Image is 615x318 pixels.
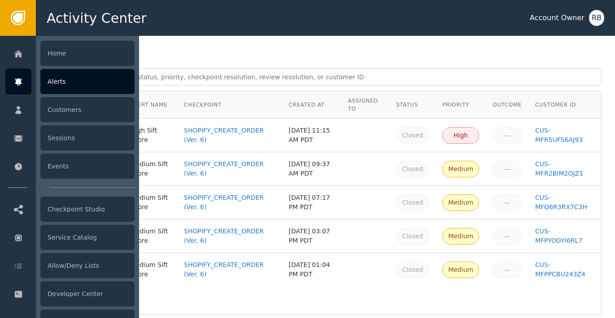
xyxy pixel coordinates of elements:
[5,153,135,179] a: Events
[40,97,135,122] div: Customers
[40,41,135,66] div: Home
[184,159,275,178] a: SHOPIFY_CREATE_ORDER (Ver. 6)
[535,101,594,109] div: Customer ID
[498,164,516,174] div: —
[5,69,135,95] a: Alerts
[402,232,423,241] div: Closed
[448,232,473,241] div: Medium
[282,119,341,152] td: [DATE] 11:15 AM PDT
[184,101,275,109] div: Checkpoint
[40,197,135,222] div: Checkpoint Studio
[131,101,170,109] div: Alert Name
[282,186,341,219] td: [DATE] 07:17 PM PDT
[40,154,135,179] div: Events
[5,40,135,66] a: Home
[282,253,341,286] td: [DATE] 01:04 PM PDT
[289,101,335,109] div: Created At
[535,193,594,212] a: CUS-MFQ6R3RX7C3H
[131,159,170,178] div: Medium Sift Score
[493,101,522,109] div: Outcome
[5,196,135,222] a: Checkpoint Studio
[40,225,135,250] div: Service Catalog
[40,69,135,94] div: Alerts
[131,260,170,279] div: Medium Sift Score
[40,253,135,278] div: Allow/Deny Lists
[40,281,135,306] div: Developer Center
[47,8,147,28] span: Activity Center
[535,227,594,245] a: CUS-MFPYOGYI6RL7
[535,159,594,178] a: CUS-MFR2BIM2OJZ1
[442,101,479,109] div: Priority
[402,131,423,140] div: Closed
[402,265,423,275] div: Closed
[348,97,383,113] div: Assigned To
[448,198,473,207] div: Medium
[131,193,170,212] div: Medium Sift Score
[49,69,602,86] input: Search by alert ID, agent, status, priority, checkpoint resolution, review resolution, or custome...
[5,281,135,307] a: Developer Center
[396,101,429,109] div: Status
[402,198,423,207] div: Closed
[282,152,341,186] td: [DATE] 09:37 AM PDT
[498,131,516,140] div: —
[40,125,135,150] div: Sessions
[498,198,516,207] div: —
[184,193,275,212] a: SHOPIFY_CREATE_ORDER (Ver. 6)
[535,126,594,145] a: CUS-MFR5UFS6AJ93
[184,126,275,145] a: SHOPIFY_CREATE_ORDER (Ver. 6)
[498,265,516,275] div: —
[5,253,135,279] a: Allow/Deny Lists
[5,97,135,123] a: Customers
[448,265,473,275] div: Medium
[535,260,594,279] a: CUS-MFPPCBU243Z4
[131,227,170,245] div: Medium Sift Score
[5,125,135,151] a: Sessions
[184,227,275,245] a: SHOPIFY_CREATE_ORDER (Ver. 6)
[448,164,473,174] div: Medium
[448,131,473,140] div: High
[5,224,135,250] a: Service Catalog
[184,260,275,279] a: SHOPIFY_CREATE_ORDER (Ver. 6)
[282,219,341,253] td: [DATE] 03:07 PM PDT
[589,10,604,26] button: RB
[131,126,170,145] div: High Sift Score
[530,13,584,23] div: Account Owner
[498,232,516,241] div: —
[402,164,423,174] div: Closed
